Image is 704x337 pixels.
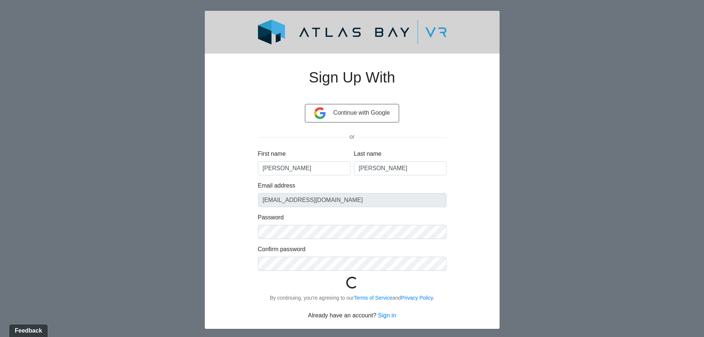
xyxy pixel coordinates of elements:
[354,295,392,301] a: Terms of Service
[258,245,306,254] label: Confirm password
[333,109,390,116] span: Continue with Google
[258,181,295,190] label: Email address
[305,104,399,122] button: Continue with Google
[240,20,464,44] img: logo
[346,134,357,140] span: or
[258,213,284,222] label: Password
[401,295,433,301] a: Privacy Policy
[6,322,49,337] iframe: Ybug feedback widget
[258,149,286,158] label: First name
[270,295,434,301] small: By continuing, you're agreeing to our and .
[308,312,376,319] span: Already have an account?
[378,312,396,319] a: Sign in
[354,149,382,158] label: Last name
[258,60,446,104] h1: Sign Up With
